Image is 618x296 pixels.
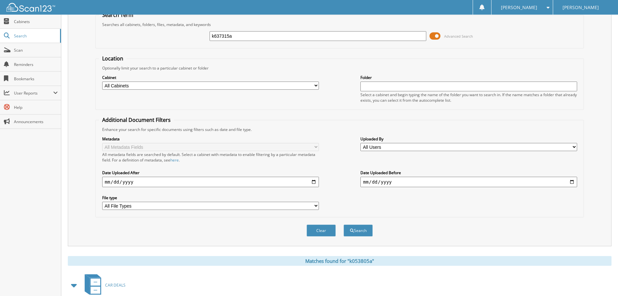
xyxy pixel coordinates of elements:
label: Uploaded By [360,136,577,142]
input: end [360,177,577,187]
legend: Additional Document Filters [99,116,174,123]
a: here [170,157,179,163]
span: User Reports [14,90,53,96]
label: Date Uploaded After [102,170,319,175]
div: Searches all cabinets, folders, files, metadata, and keywords [99,22,580,27]
button: Clear [307,225,336,237]
span: Bookmarks [14,76,58,82]
span: [PERSON_NAME] [563,6,599,9]
label: Cabinet [102,75,319,80]
label: File type [102,195,319,200]
span: Advanced Search [444,34,473,39]
label: Folder [360,75,577,80]
label: Metadata [102,136,319,142]
span: Help [14,105,58,110]
span: Search [14,33,57,39]
button: Search [344,225,373,237]
div: Enhance your search for specific documents using filters such as date and file type. [99,127,580,132]
img: scan123-logo-white.svg [6,3,55,12]
span: [PERSON_NAME] [501,6,537,9]
input: start [102,177,319,187]
iframe: Chat Widget [586,265,618,296]
legend: Location [99,55,127,62]
div: Select a cabinet and begin typing the name of the folder you want to search in. If the name match... [360,92,577,103]
div: All metadata fields are searched by default. Select a cabinet with metadata to enable filtering b... [102,152,319,163]
div: Optionally limit your search to a particular cabinet or folder [99,65,580,71]
label: Date Uploaded Before [360,170,577,175]
span: Scan [14,47,58,53]
span: Announcements [14,119,58,124]
div: Matches found for "k053805a" [68,256,612,266]
span: CAR DEALS [105,282,126,288]
span: Cabinets [14,19,58,24]
legend: Search Term [99,11,137,19]
span: Reminders [14,62,58,67]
